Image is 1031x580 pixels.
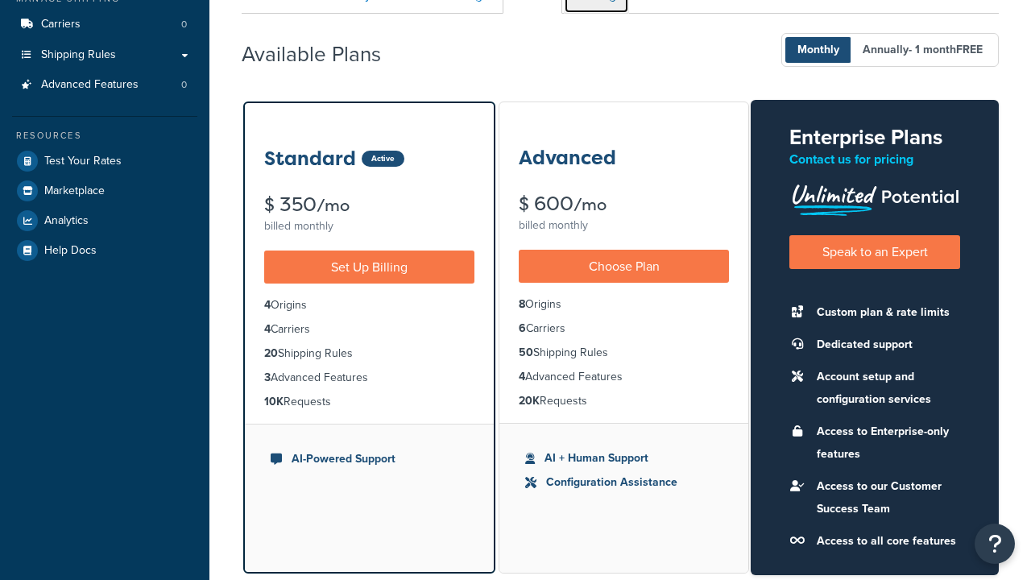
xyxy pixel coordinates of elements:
li: Origins [519,296,729,313]
button: Open Resource Center [975,524,1015,564]
span: Annually [851,37,995,63]
span: Monthly [785,37,851,63]
span: Carriers [41,18,81,31]
span: Marketplace [44,184,105,198]
li: Requests [264,393,474,411]
img: Unlimited Potential [789,179,960,216]
span: Analytics [44,214,89,228]
small: /mo [573,193,607,216]
strong: 20 [264,345,278,362]
a: Advanced Features 0 [12,70,197,100]
a: Marketplace [12,176,197,205]
a: Analytics [12,206,197,235]
li: Access to Enterprise-only features [809,420,960,466]
p: Contact us for pricing [789,148,960,171]
h3: Advanced [519,147,616,168]
li: Custom plan & rate limits [809,301,960,324]
li: Advanced Features [12,70,197,100]
b: FREE [956,41,983,58]
strong: 8 [519,296,525,313]
strong: 10K [264,393,284,410]
span: 0 [181,18,187,31]
li: Configuration Assistance [525,474,723,491]
span: Advanced Features [41,78,139,92]
strong: 4 [519,368,525,385]
div: $ 350 [264,195,474,215]
div: Resources [12,129,197,143]
small: /mo [317,194,350,217]
li: Carriers [519,320,729,338]
strong: 4 [264,296,271,313]
a: Shipping Rules [12,40,197,70]
a: Choose Plan [519,250,729,283]
li: Carriers [264,321,474,338]
span: Help Docs [44,244,97,258]
span: 0 [181,78,187,92]
li: Origins [264,296,474,314]
div: billed monthly [264,215,474,238]
a: Speak to an Expert [789,235,960,268]
li: Requests [519,392,729,410]
li: Carriers [12,10,197,39]
li: AI + Human Support [525,449,723,467]
strong: 4 [264,321,271,338]
li: Access to all core features [809,530,960,553]
li: Access to our Customer Success Team [809,475,960,520]
strong: 50 [519,344,533,361]
h3: Standard [264,148,356,169]
span: - 1 month [909,41,983,58]
li: Advanced Features [519,368,729,386]
strong: 6 [519,320,526,337]
li: Account setup and configuration services [809,366,960,411]
li: Dedicated support [809,333,960,356]
a: Set Up Billing [264,251,474,284]
li: Shipping Rules [264,345,474,362]
div: billed monthly [519,214,729,237]
li: Advanced Features [264,369,474,387]
h2: Enterprise Plans [789,126,960,149]
strong: 3 [264,369,271,386]
span: Shipping Rules [41,48,116,62]
div: Active [362,151,404,167]
a: Help Docs [12,236,197,265]
a: Test Your Rates [12,147,197,176]
h2: Available Plans [242,43,405,66]
span: Test Your Rates [44,155,122,168]
li: AI-Powered Support [271,450,468,468]
a: Carriers 0 [12,10,197,39]
button: Monthly Annually- 1 monthFREE [781,33,999,67]
strong: 20K [519,392,540,409]
li: Shipping Rules [519,344,729,362]
div: $ 600 [519,194,729,214]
